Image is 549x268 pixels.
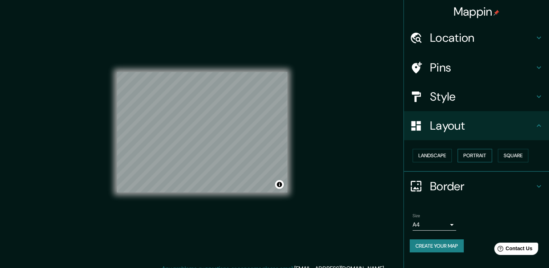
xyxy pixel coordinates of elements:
h4: Location [430,31,534,45]
h4: Pins [430,60,534,75]
button: Landscape [413,149,452,162]
h4: Border [430,179,534,194]
button: Create your map [410,239,464,253]
div: Border [404,172,549,201]
div: A4 [413,219,456,231]
div: Layout [404,111,549,140]
div: Location [404,23,549,52]
div: Pins [404,53,549,82]
label: Size [413,212,420,219]
button: Square [498,149,528,162]
div: Style [404,82,549,111]
h4: Layout [430,118,534,133]
h4: Style [430,89,534,104]
iframe: Help widget launcher [484,240,541,260]
button: Portrait [458,149,492,162]
img: pin-icon.png [493,10,499,16]
canvas: Map [117,72,287,192]
h4: Mappin [454,4,500,19]
button: Toggle attribution [275,180,284,189]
